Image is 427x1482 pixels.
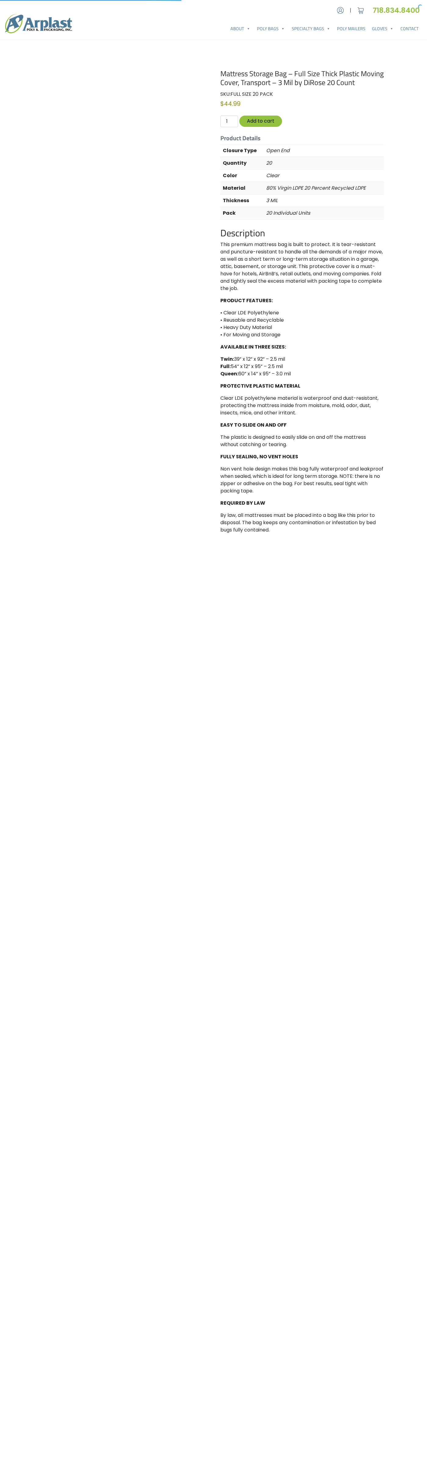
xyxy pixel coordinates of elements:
[373,5,422,15] a: 718.834.8400
[220,343,286,350] b: AVAILABLE IN THREE SIZES:
[220,241,384,292] p: This premium mattress bag is built to protect. It is tear-resistant and puncture-resistant to han...
[220,157,266,169] th: Quantity
[220,134,384,142] h5: Product Details
[369,23,397,35] a: Gloves
[220,421,287,428] b: EASY TO SLIDE ON AND OFF
[266,157,384,169] p: 20
[220,395,384,417] p: Clear LDE polyethylene material is waterproof and dust-resistant, protecting the mattress inside ...
[266,207,384,219] p: 20 Individual Units
[5,14,72,33] img: logo
[227,23,254,35] a: About
[220,144,266,157] th: Closure Type
[220,453,298,460] b: FULLY SEALING, NO VENT HOLES
[397,23,422,35] a: Contact
[220,370,238,377] b: Queen:
[220,356,234,363] b: Twin:
[220,309,384,338] p: • Clear LDE Polyethylene • Reusable and Recyclable • Heavy Duty Material • For Moving and Storage
[266,182,384,194] p: 80% Virgin LDPE 20 Percent Recycled LDPE
[266,170,384,182] p: Clear
[334,23,369,35] a: Poly Mailers
[220,144,384,220] table: Product Details
[239,116,282,127] button: Add to cart
[220,99,224,108] span: $
[220,227,384,239] h2: Description
[266,145,384,157] p: Open End
[220,99,241,108] bdi: 44.99
[220,91,273,98] span: SKU:
[220,169,266,182] th: Color
[220,116,238,127] input: Qty
[220,194,266,207] th: Thickness
[220,465,384,495] p: Non vent hole design makes this bag fully waterproof and leakproof when sealed, which is ideal fo...
[266,195,384,207] p: 3 MIL
[220,207,266,219] th: Pack
[220,69,384,87] h1: Mattress Storage Bag – Full Size Thick Plastic Moving Cover, Transport – 3 Mil by DiRose 20 Count
[230,91,273,98] span: FULL SIZE 20 PACK
[220,182,266,194] th: Material
[220,363,231,370] b: Full:
[220,434,384,448] p: The plastic is designed to easily slide on and off the mattress without catching or tearing.
[288,23,334,35] a: Specialty Bags
[220,499,265,507] b: REQUIRED BY LAW
[220,512,384,534] p: By law, all mattresses must be placed into a bag like this prior to disposal. The bag keeps any c...
[220,382,300,389] b: PROTECTIVE PLASTIC MATERIAL
[220,297,273,304] b: PRODUCT FEATURES:
[350,7,351,14] span: |
[254,23,288,35] a: Poly Bags
[220,356,384,378] p: 39” x 12” x 92” – 2.5 mil 54” x 12” x 95” – 2.5 mil 60” x 14” x 95” – 3.0 mil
